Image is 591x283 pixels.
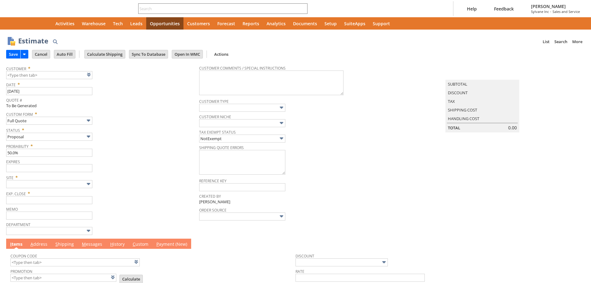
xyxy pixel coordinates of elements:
[293,21,317,26] span: Documents
[448,125,460,131] a: Total
[6,117,92,125] input: Full Quote
[10,258,140,266] input: <Type then tab>
[380,259,388,266] img: More Options
[52,17,78,30] a: Activities
[448,107,477,113] a: Shipping Cost
[199,135,285,143] input: NotExempt
[156,241,159,247] span: P
[508,125,517,131] span: 0.00
[299,5,306,12] svg: Search
[6,175,14,180] a: Site
[199,145,244,150] a: Shipping Quote Errors
[217,21,235,26] span: Forecast
[344,21,365,26] span: SuiteApps
[214,17,239,30] a: Forecast
[9,241,24,248] a: Items
[552,37,570,46] a: Search
[278,213,285,220] img: More Options
[146,17,183,30] a: Opportunities
[467,6,477,12] span: Help
[10,269,32,274] a: Promotion
[448,90,468,95] a: Discount
[6,128,20,133] a: Status
[120,275,143,283] input: Calculate
[263,17,289,30] a: Analytics
[448,81,467,87] a: Subtotal
[22,17,37,30] div: Shortcuts
[6,159,20,164] a: Expires
[243,21,259,26] span: Reports
[85,50,125,58] input: Calculate Shipping
[445,70,519,80] caption: Summary
[85,133,92,140] img: More Options
[6,66,26,71] a: Customer
[130,21,143,26] span: Leads
[11,20,18,27] svg: Recent Records
[80,241,104,248] a: Messages
[199,199,230,205] span: [PERSON_NAME]
[109,241,126,248] a: History
[199,208,227,213] a: Order Source
[110,241,113,247] span: H
[570,37,585,46] a: More
[6,82,16,87] a: Date
[6,191,26,196] a: Exp. Close
[85,227,92,234] img: More Options
[54,50,75,58] input: Auto Fill
[553,9,580,14] span: Sales and Service
[133,241,135,247] span: C
[199,130,236,135] a: Tax Exempt Status
[10,241,12,247] span: I
[183,17,214,30] a: Customers
[494,6,514,12] span: Feedback
[448,99,455,104] a: Tax
[51,38,59,45] img: Quick Find
[550,9,551,14] span: -
[85,117,92,124] img: More Options
[82,21,106,26] span: Warehouse
[6,144,29,149] a: Probability
[199,194,221,199] a: Created By
[289,17,321,30] a: Documents
[212,51,231,57] a: Actions
[369,17,394,30] a: Support
[199,66,286,71] a: Customer Comments / Special Instructions
[540,37,552,46] a: List
[6,103,37,108] span: To Be Generated
[155,241,189,248] a: Payment (New)
[26,20,33,27] svg: Shortcuts
[7,17,22,30] a: Recent Records
[295,253,314,259] a: Discount
[6,112,33,117] a: Custom Form
[6,222,30,227] a: Department
[321,17,340,30] a: Setup
[129,50,168,58] input: Sync To Database
[199,99,229,104] a: Customer Type
[54,241,75,248] a: Shipping
[150,21,180,26] span: Opportunities
[85,180,92,188] img: More Options
[574,240,581,247] a: Unrolled view on
[6,98,22,103] a: Quote #
[29,241,49,248] a: Address
[531,3,580,9] span: [PERSON_NAME]
[55,241,58,247] span: S
[340,17,369,30] a: SuiteApps
[199,178,227,184] a: Reference Key
[113,21,123,26] span: Tech
[187,21,210,26] span: Customers
[324,21,337,26] span: Setup
[6,50,20,58] input: Save
[10,253,37,259] a: Coupon Code
[6,207,18,212] a: Memo
[267,21,286,26] span: Analytics
[109,17,127,30] a: Tech
[18,36,48,46] h1: Estimate
[55,21,74,26] span: Activities
[295,269,304,274] a: Rate
[32,50,50,58] input: Cancel
[37,17,52,30] a: Home
[448,116,479,121] a: Handling Cost
[78,17,109,30] a: Warehouse
[278,104,285,111] img: More Options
